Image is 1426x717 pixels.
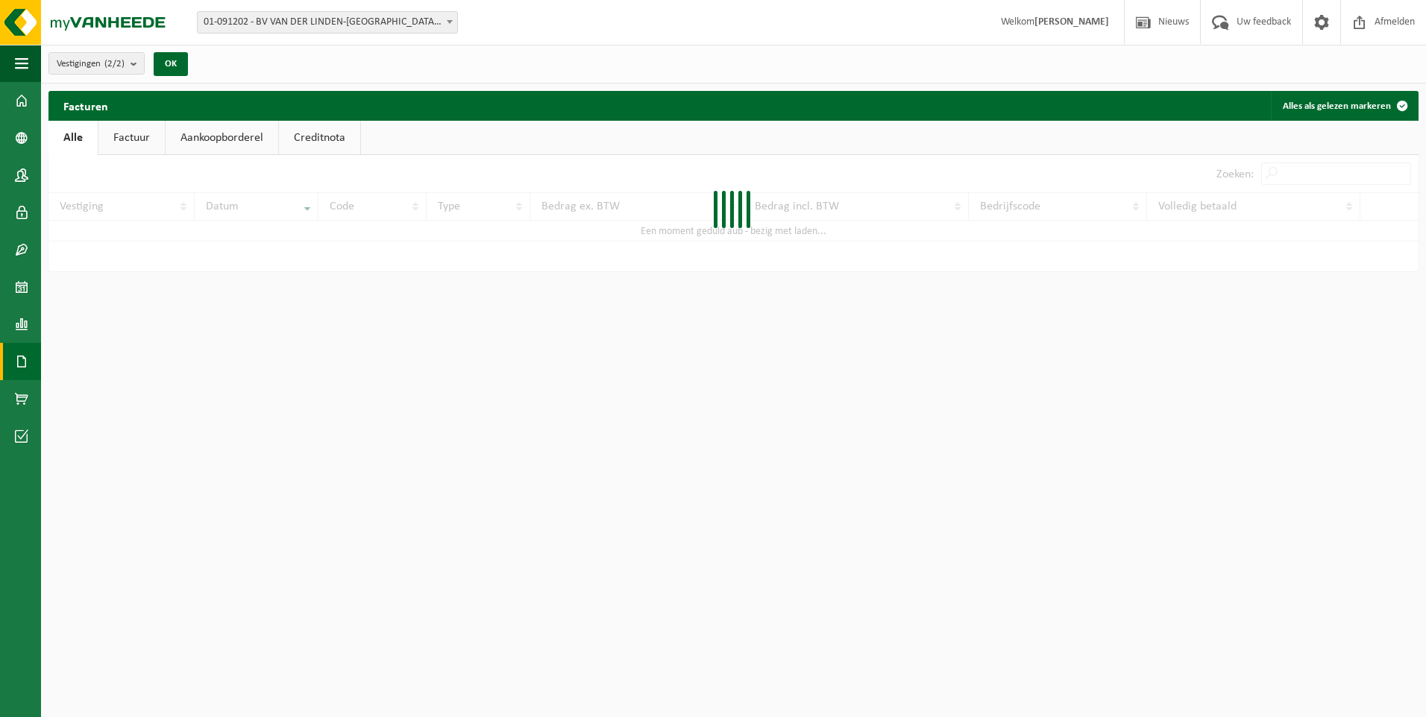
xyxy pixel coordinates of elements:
span: Vestigingen [57,53,125,75]
strong: [PERSON_NAME] [1034,16,1109,28]
a: Factuur [98,121,165,155]
count: (2/2) [104,59,125,69]
button: Vestigingen(2/2) [48,52,145,75]
button: Alles als gelezen markeren [1271,91,1417,121]
span: 01-091202 - BV VAN DER LINDEN-CREVE - WACHTEBEKE [198,12,457,33]
a: Creditnota [279,121,360,155]
span: 01-091202 - BV VAN DER LINDEN-CREVE - WACHTEBEKE [197,11,458,34]
button: OK [154,52,188,76]
a: Aankoopborderel [166,121,278,155]
a: Alle [48,121,98,155]
h2: Facturen [48,91,123,120]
